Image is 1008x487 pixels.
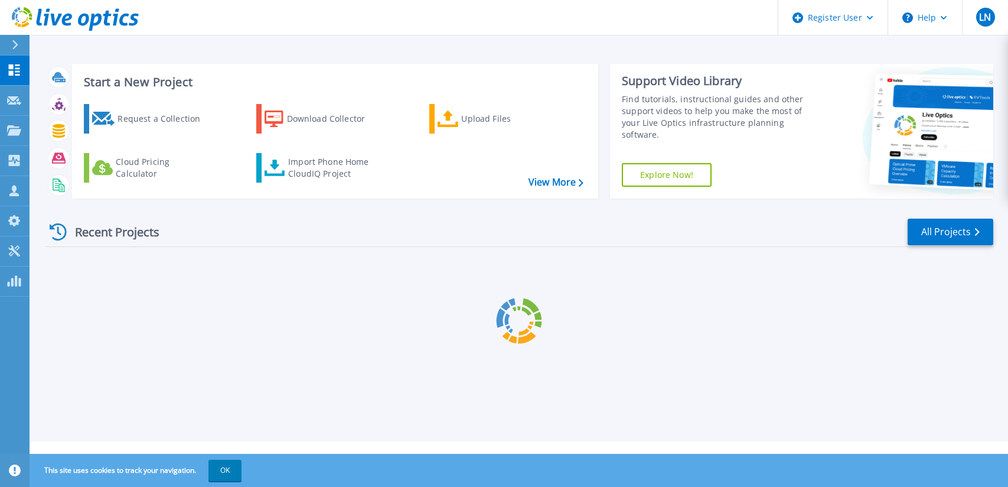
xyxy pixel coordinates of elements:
[45,217,175,246] div: Recent Projects
[622,93,815,141] div: Find tutorials, instructional guides and other support videos to help you make the most of your L...
[288,156,380,180] div: Import Phone Home CloudIQ Project
[979,12,991,22] span: LN
[287,107,381,131] div: Download Collector
[461,107,556,131] div: Upload Files
[118,107,212,131] div: Request a Collection
[84,76,583,89] h3: Start a New Project
[84,153,216,183] a: Cloud Pricing Calculator
[529,177,583,188] a: View More
[622,163,712,187] a: Explore Now!
[208,460,242,481] button: OK
[32,460,242,481] span: This site uses cookies to track your navigation.
[84,104,216,134] a: Request a Collection
[116,156,210,180] div: Cloud Pricing Calculator
[622,73,815,89] div: Support Video Library
[908,219,993,245] a: All Projects
[256,104,388,134] a: Download Collector
[429,104,561,134] a: Upload Files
